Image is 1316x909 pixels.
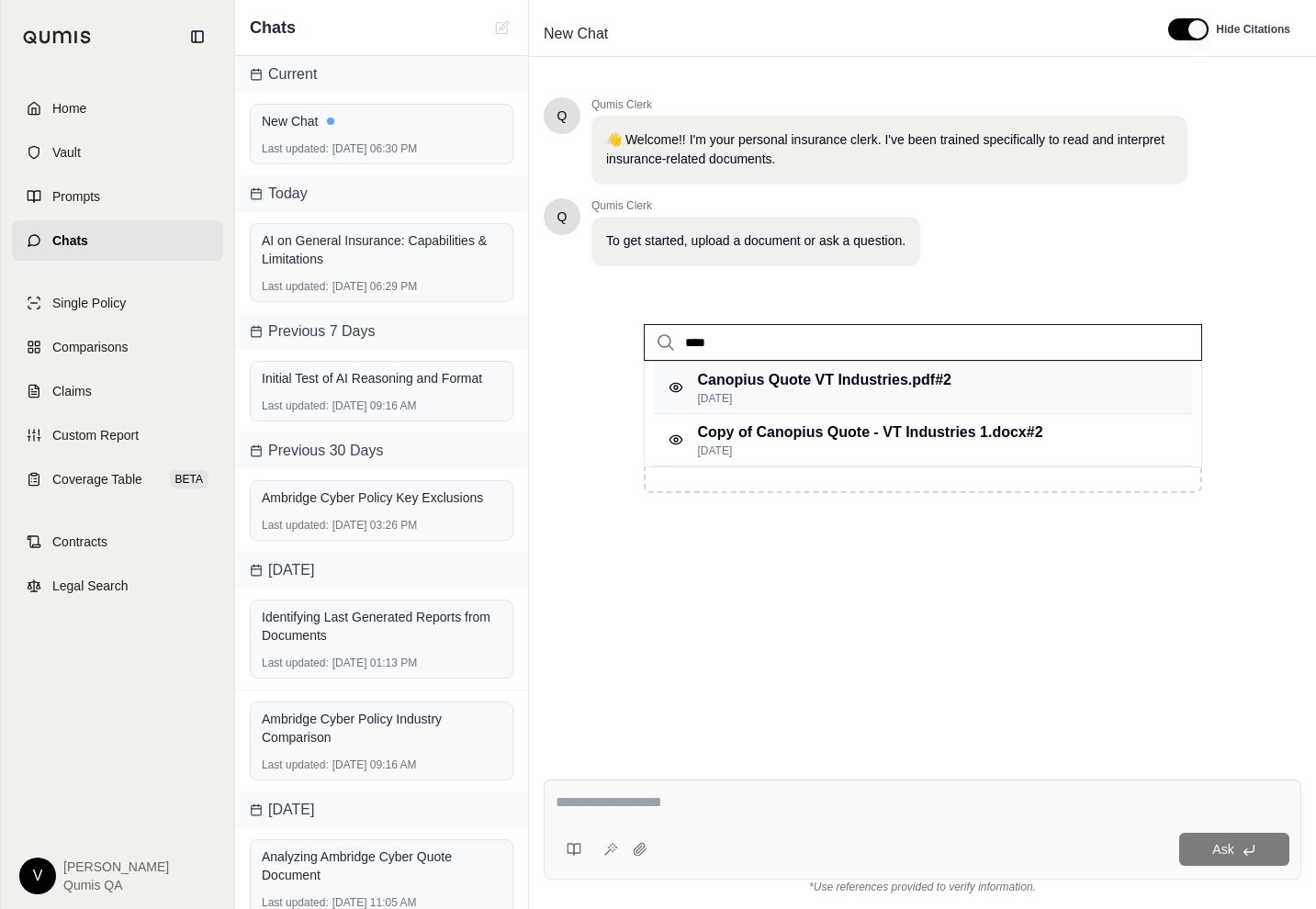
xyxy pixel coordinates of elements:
div: Ambridge Cyber Policy Key Exclusions [262,488,501,507]
p: [DATE] [698,443,1043,458]
div: AI on General Insurance: Capabilities & Limitations [262,231,501,268]
span: Qumis Clerk [591,97,1187,112]
div: Previous 30 Days [235,432,528,469]
div: New Chat [262,112,501,130]
span: Claims [52,382,92,400]
div: Today [235,175,528,212]
div: [DATE] [235,552,528,589]
div: [DATE] 09:16 AM [262,398,501,413]
button: Collapse sidebar [183,22,212,51]
span: Hide Citations [1216,22,1290,37]
div: Identifying Last Generated Reports from Documents [262,608,501,645]
span: Ask [1212,842,1233,857]
span: Vault [52,143,81,162]
span: Coverage Table [52,470,142,488]
p: [DATE] [698,391,951,406]
span: [PERSON_NAME] [63,858,169,876]
img: Qumis Logo [23,30,92,44]
span: Qumis QA [63,876,169,894]
span: Qumis Clerk [591,198,920,213]
span: Last updated: [262,141,329,156]
div: Ambridge Cyber Policy Industry Comparison [262,710,501,746]
button: New Chat [491,17,513,39]
a: Chats [12,220,223,261]
p: To get started, upload a document or ask a question. [606,231,905,251]
span: Custom Report [52,426,139,444]
span: Comparisons [52,338,128,356]
span: Hello [557,107,568,125]
div: [DATE] 06:29 PM [262,279,501,294]
span: Last updated: [262,279,329,294]
p: 👋 Welcome!! I'm your personal insurance clerk. I've been trained specifically to read and interpr... [606,130,1173,169]
a: Legal Search [12,566,223,606]
span: Last updated: [262,518,329,533]
span: Chats [52,231,88,250]
div: [DATE] 09:16 AM [262,757,501,772]
a: Home [12,88,223,129]
span: Chats [250,15,296,40]
div: [DATE] 03:26 PM [262,518,501,533]
a: Vault [12,132,223,173]
span: Home [52,99,86,118]
span: BETA [170,470,208,488]
div: *Use references provided to verify information. [544,880,1301,894]
a: Claims [12,371,223,411]
span: New Chat [536,19,615,49]
a: Comparisons [12,327,223,367]
span: Prompts [52,187,100,206]
div: Initial Test of AI Reasoning and Format [262,369,501,387]
span: Legal Search [52,577,129,595]
span: Last updated: [262,656,329,670]
a: Contracts [12,522,223,562]
span: Last updated: [262,757,329,772]
div: [DATE] [235,791,528,828]
div: [DATE] 01:13 PM [262,656,501,670]
a: Single Policy [12,283,223,323]
a: Coverage TableBETA [12,459,223,499]
span: Contracts [52,533,107,551]
p: Canopius Quote VT Industries.pdf #2 [698,369,951,391]
a: Prompts [12,176,223,217]
p: Copy of Canopius Quote - VT Industries 1.docx #2 [698,421,1043,443]
div: Previous 7 Days [235,313,528,350]
div: Edit Title [536,19,1146,49]
div: Analyzing Ambridge Cyber Quote Document [262,847,501,884]
div: V [19,858,56,894]
span: Hello [557,208,568,226]
div: Current [235,56,528,93]
button: Ask [1179,833,1289,866]
span: Last updated: [262,398,329,413]
span: Single Policy [52,294,126,312]
a: Custom Report [12,415,223,455]
div: [DATE] 06:30 PM [262,141,501,156]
